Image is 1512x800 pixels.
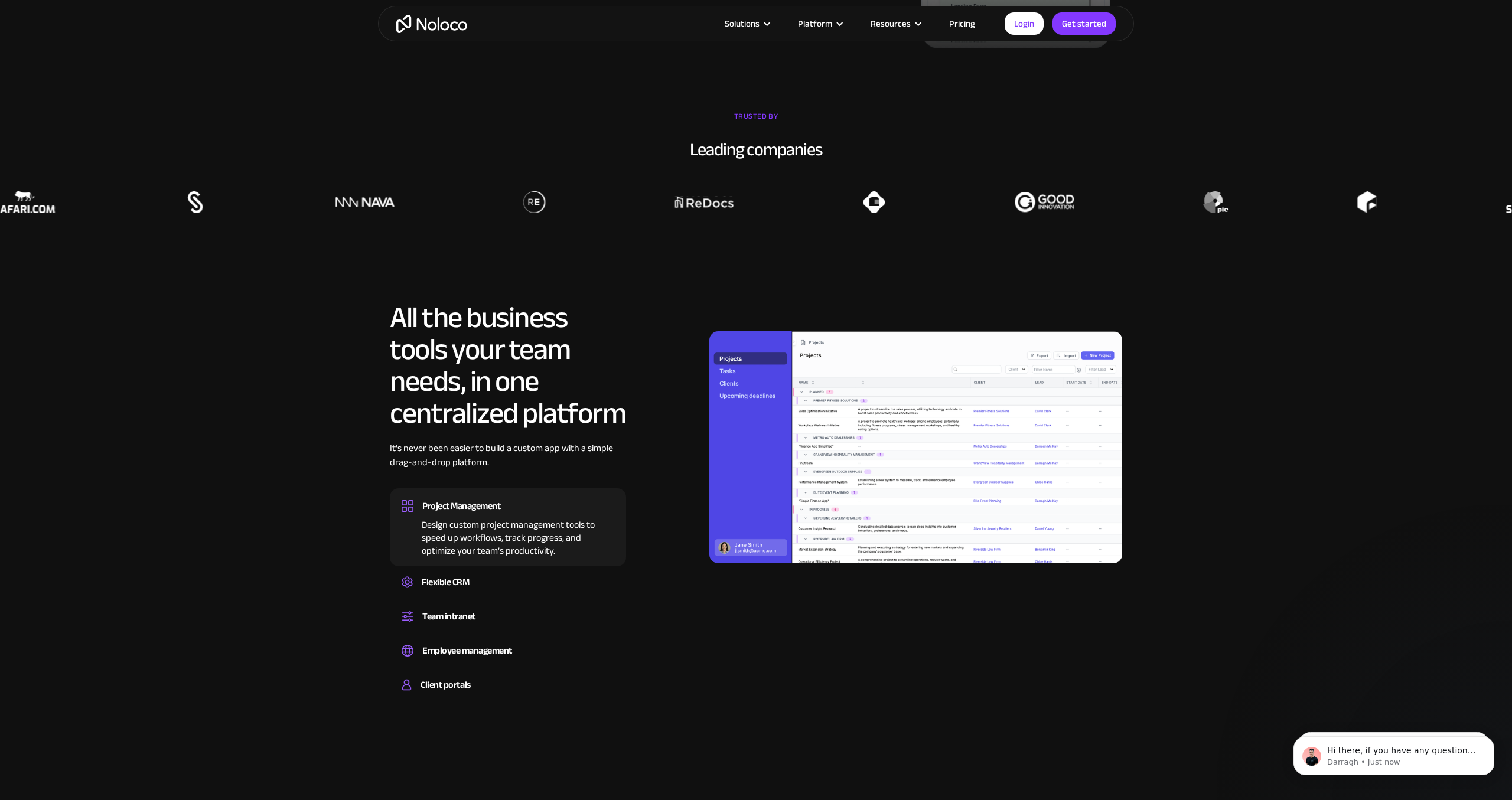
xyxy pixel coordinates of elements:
[1276,711,1512,794] iframe: Intercom notifications message
[1005,12,1044,35] a: Login
[402,694,614,697] div: Build a secure, fully-branded, and personalized client portal that lets your customers self-serve.
[871,16,911,31] div: Resources
[390,302,626,429] h2: All the business tools your team needs, in one centralized platform
[422,608,475,625] div: Team intranet
[934,16,990,31] a: Pricing
[422,497,500,515] div: Project Management
[725,16,760,31] div: Solutions
[421,676,470,694] div: Client portals
[402,591,614,595] div: Create a custom CRM that you can adapt to your business’s needs, centralize your workflows, and m...
[783,16,856,31] div: Platform
[390,441,626,487] div: It’s never been easier to build a custom app with a simple drag-and-drop platform.
[396,15,467,33] a: home
[710,16,783,31] div: Solutions
[402,625,614,629] div: Set up a central space for your team to collaborate, share information, and stay up to date on co...
[402,515,614,557] div: Design custom project management tools to speed up workflows, track progress, and optimize your t...
[402,659,614,663] div: Easily manage employee information, track performance, and handle HR tasks from a single platform.
[1052,12,1116,35] a: Get started
[856,16,934,31] div: Resources
[422,573,469,591] div: Flexible CRM
[798,16,832,31] div: Platform
[422,642,512,659] div: Employee management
